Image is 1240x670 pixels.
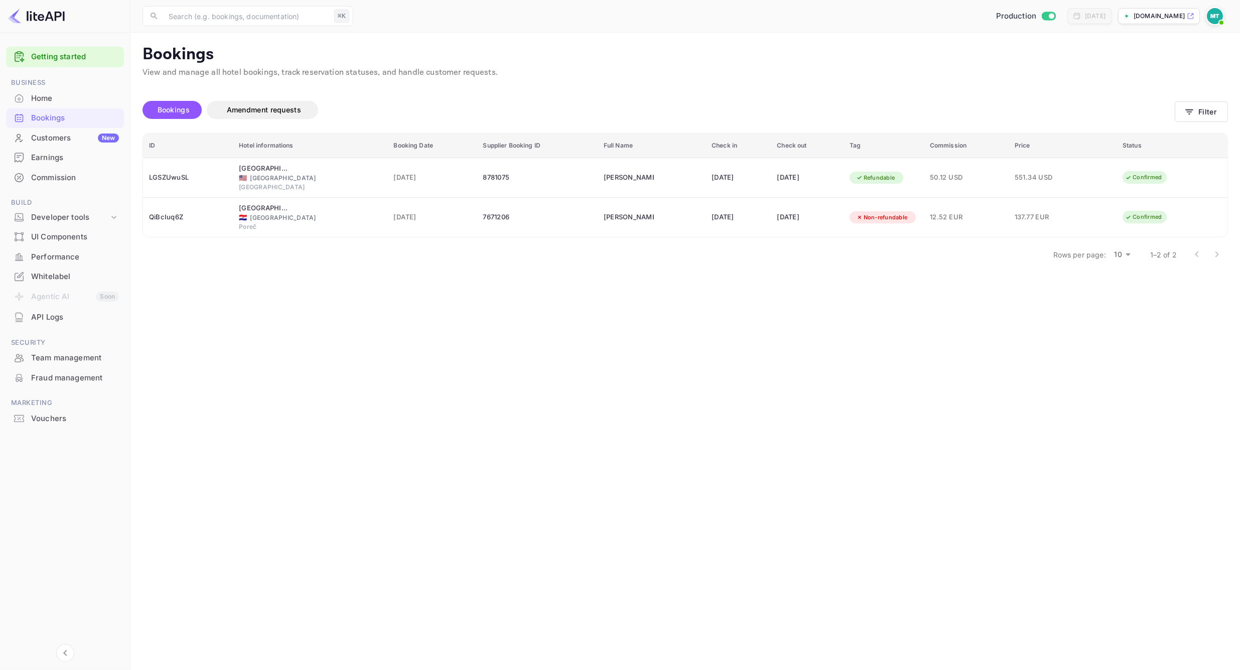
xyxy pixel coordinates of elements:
[239,203,289,213] div: Hotel Delfin Plava Laguna
[393,172,471,183] span: [DATE]
[56,644,74,662] button: Collapse navigation
[393,212,471,223] span: [DATE]
[143,45,1228,65] p: Bookings
[6,148,124,167] a: Earnings
[477,133,597,158] th: Supplier Booking ID
[850,172,902,184] div: Refundable
[6,348,124,367] a: Team management
[483,209,591,225] div: 7671206
[158,105,190,114] span: Bookings
[149,170,227,186] div: LGSZUwuSL
[777,209,837,225] div: [DATE]
[239,214,247,221] span: Croatia
[6,148,124,168] div: Earnings
[31,172,119,184] div: Commission
[6,47,124,67] div: Getting started
[143,101,1175,119] div: account-settings tabs
[924,133,1009,158] th: Commission
[6,168,124,188] div: Commission
[6,197,124,208] span: Build
[6,108,124,128] div: Bookings
[31,112,119,124] div: Bookings
[6,267,124,286] a: Whitelabel
[604,170,654,186] div: Dalia Patron
[1150,249,1177,260] p: 1–2 of 2
[1009,133,1117,158] th: Price
[6,168,124,187] a: Commission
[31,212,109,223] div: Developer tools
[712,209,765,225] div: [DATE]
[1134,12,1185,21] p: [DOMAIN_NAME]
[1175,101,1228,122] button: Filter
[8,8,65,24] img: LiteAPI logo
[239,164,289,174] div: Vdara Hotel & Spa at ARIA Las Vegas
[6,409,124,428] a: Vouchers
[771,133,843,158] th: Check out
[31,372,119,384] div: Fraud management
[1085,12,1106,21] div: [DATE]
[6,308,124,326] a: API Logs
[239,174,381,183] div: [GEOGRAPHIC_DATA]
[1015,212,1065,223] span: 137.77 EUR
[850,211,914,224] div: Non-refundable
[483,170,591,186] div: 8781075
[98,133,119,143] div: New
[6,337,124,348] span: Security
[387,133,477,158] th: Booking Date
[6,409,124,429] div: Vouchers
[31,132,119,144] div: Customers
[149,209,227,225] div: QiBcIuq6Z
[233,133,387,158] th: Hotel informations
[143,133,233,158] th: ID
[1110,247,1134,262] div: 10
[1119,211,1168,223] div: Confirmed
[143,67,1228,79] p: View and manage all hotel bookings, track reservation statuses, and handle customer requests.
[163,6,330,26] input: Search (e.g. bookings, documentation)
[239,222,381,231] div: Poreč
[31,251,119,263] div: Performance
[6,397,124,409] span: Marketing
[1119,171,1168,184] div: Confirmed
[6,227,124,246] a: UI Components
[6,77,124,88] span: Business
[239,175,247,181] span: United States of America
[6,348,124,368] div: Team management
[6,247,124,267] div: Performance
[6,368,124,388] div: Fraud management
[6,89,124,108] div: Home
[6,247,124,266] a: Performance
[31,413,119,425] div: Vouchers
[1207,8,1223,24] img: Marcin Teodoru
[31,152,119,164] div: Earnings
[239,213,381,222] div: [GEOGRAPHIC_DATA]
[6,209,124,226] div: Developer tools
[6,227,124,247] div: UI Components
[1117,133,1227,158] th: Status
[604,209,654,225] div: Herbert Krauleidis
[334,10,349,23] div: ⌘K
[239,183,381,192] div: [GEOGRAPHIC_DATA]
[6,308,124,327] div: API Logs
[31,93,119,104] div: Home
[6,267,124,287] div: Whitelabel
[31,271,119,283] div: Whitelabel
[6,89,124,107] a: Home
[6,368,124,387] a: Fraud management
[143,133,1227,237] table: booking table
[6,128,124,147] a: CustomersNew
[1015,172,1065,183] span: 551.34 USD
[1053,249,1106,260] p: Rows per page:
[777,170,837,186] div: [DATE]
[227,105,301,114] span: Amendment requests
[6,108,124,127] a: Bookings
[930,212,1003,223] span: 12.52 EUR
[598,133,706,158] th: Full Name
[712,170,765,186] div: [DATE]
[844,133,924,158] th: Tag
[930,172,1003,183] span: 50.12 USD
[706,133,771,158] th: Check in
[996,11,1037,22] span: Production
[31,312,119,323] div: API Logs
[31,231,119,243] div: UI Components
[31,51,119,63] a: Getting started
